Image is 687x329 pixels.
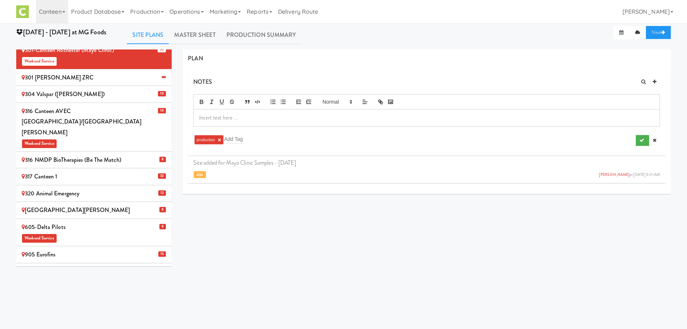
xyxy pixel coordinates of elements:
[169,26,221,44] a: Master Sheet
[158,108,166,113] span: 10
[221,26,301,44] a: Production Summary
[22,266,166,287] div: 909 AA Pilot Lounge
[22,106,166,148] div: 316 Canteen AVEC [GEOGRAPHIC_DATA]/[GEOGRAPHIC_DATA][PERSON_NAME]
[22,45,166,66] div: 301-Canteen Rochester (Mayo Clinic)
[193,78,212,86] span: NOTES
[224,134,244,144] input: Add Tag
[159,207,166,212] span: 8
[16,219,172,246] li: 8 605-Delta PilotsWeekend Service
[188,54,203,62] span: PLAN
[193,134,541,146] div: production ×
[218,137,221,143] a: ×
[16,5,29,18] img: Micromart
[22,205,166,216] div: [GEOGRAPHIC_DATA][PERSON_NAME]
[158,47,166,52] span: 30
[22,139,57,148] span: Weekend Service
[16,263,172,291] li: 4 909 AA Pilot LoungeWeekend Service
[158,251,166,257] span: 15
[197,138,215,142] span: production
[22,57,57,66] span: Weekend Service
[22,234,57,243] span: Weekend Service
[159,224,166,229] span: 8
[22,171,166,182] div: 317 Canteen 1
[16,69,172,86] li: 301 [PERSON_NAME] ZRC
[158,173,166,179] span: 32
[127,26,169,44] a: Site Plans
[16,152,172,169] li: 8 316 NMDP BioTherapies (Be the match)
[599,172,660,178] span: at [DATE] 9:01 AM
[16,202,172,219] li: 8 [GEOGRAPHIC_DATA][PERSON_NAME]
[194,135,223,144] li: production ×
[16,246,172,263] li: 15 905 Eurofins
[11,26,122,38] div: [DATE] - [DATE] at MG Foods
[16,103,172,152] li: 10 316 Canteen AVEC [GEOGRAPHIC_DATA]/[GEOGRAPHIC_DATA][PERSON_NAME]Weekend Service
[16,185,172,202] li: 12 320 Animal Emergency
[599,172,630,177] a: [PERSON_NAME]
[22,155,166,165] div: 316 NMDP BioTherapies (Be the match)
[16,168,172,185] li: 32 317 Canteen 1
[22,89,166,100] div: 304 Valspar ([PERSON_NAME])
[16,86,172,103] li: 10 304 Valspar ([PERSON_NAME])
[646,26,671,39] a: Next
[22,222,166,243] div: 605-Delta Pilots
[16,42,172,69] li: 30 301-Canteen Rochester (Mayo Clinic)Weekend Service
[159,157,166,162] span: 8
[194,171,206,178] span: site
[22,72,166,83] div: 301 [PERSON_NAME] ZRC
[158,190,166,196] span: 12
[158,91,166,96] span: 10
[193,159,660,167] p: Site added for Mayo Clinic Samples - [DATE]
[22,188,166,199] div: 320 Animal Emergency
[22,249,166,260] div: 905 Eurofins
